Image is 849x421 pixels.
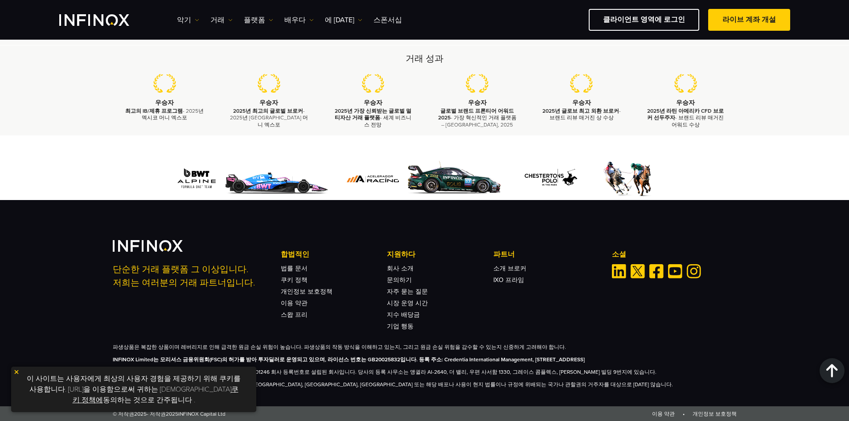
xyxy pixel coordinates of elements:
font: 거래 성과 [406,53,443,64]
a: INFINOX 로고 [59,14,150,26]
a: 기업 행동 [387,322,414,330]
font: 2025년 글로브 최고 외환 브로커 [542,108,619,114]
a: 지수 배당금 [387,311,420,318]
font: 동의하는 것으로 간주됩니다 . [103,396,195,405]
font: - 2025년 [GEOGRAPHIC_DATA] 머니 엑스포 [230,108,308,127]
a: 인스타그램 [687,264,701,278]
a: 개인정보 보호정책 [693,410,737,417]
a: 법률 문서 [281,264,308,272]
font: 파생상품은 복잡한 상품이며 레버리지로 인해 급격한 원금 손실 위험이 높습니다. 파생상품의 작동 방식을 이해하고 있는지, 그리고 원금 손실 위험을 감수할 수 있는지 신중하게 고... [113,343,566,350]
a: IXO 프라임 [493,276,524,283]
font: 이 사이트의 정보는 아프가니스탄, [GEOGRAPHIC_DATA], [GEOGRAPHIC_DATA], [GEOGRAPHIC_DATA], [GEOGRAPHIC_DATA] 또는 ... [113,381,673,387]
font: 우승자 [259,99,278,106]
font: - 브랜드 리뷰 매거진 어워드 수상 [672,114,724,127]
font: 2025년 가장 신뢰받는 글로벌 멀티자산 거래 플랫폼 [335,108,411,121]
font: - 2025년 멕시코 머니 엑스포 [142,108,204,121]
a: 유튜브 [668,264,682,278]
font: 우승자 [468,99,487,106]
font: 저희는 여러분의 거래 파트너입니다. [113,277,255,288]
a: 쿠키 정책 [281,276,308,283]
font: © 저작권 [113,410,134,417]
font: 우승자 [676,99,695,106]
font: 플랫폼 [244,16,265,25]
font: - 가장 혁신적인 거래 플랫폼 – [GEOGRAPHIC_DATA], 2025 [441,114,517,127]
font: INFINOX Global Limited(INFINOX로 영업)는 앵귈라에 A000001246 회사 등록번호로 설립된 회사입니다. 당사의 등록 사무소는 앵귈라 AI-2640,... [113,368,656,375]
a: 페이스북 [649,264,664,278]
a: 회사 소개 [387,264,414,272]
font: 이 사이트는 사용자에게 최상의 사용자 경험을 제공하기 위해 쿠키를 사용합니다. [URL]을 이용함으로써 귀하는 [DEMOGRAPHIC_DATA] [27,374,241,394]
a: 자주 묻는 질문 [387,287,428,295]
font: - 저작권 [147,410,166,417]
font: 우승자 [364,99,382,106]
a: 플랫폼 [244,15,273,25]
font: 소셜 [612,249,626,258]
a: 개인정보 보호정책 [281,287,332,295]
font: • [683,410,685,417]
font: 에 [DATE] [325,16,354,25]
a: 시장 운영 시간 [387,299,428,307]
font: 우승자 [572,99,591,106]
font: 최고의 IB/제휴 프로그램 [125,108,183,114]
a: 링크드인 [612,264,626,278]
a: 이용 약관 [281,299,308,307]
a: 문의하기 [387,276,412,283]
font: 우승자 [155,99,174,106]
a: 배우다 [284,15,314,25]
a: 클라이언트 영역에 로그인 [589,9,699,31]
font: 2025년 라틴 아메리카 CFD 브로커 선두주자 [647,108,724,121]
font: 거래 [210,16,225,25]
font: 2025 [134,410,147,417]
font: 합법적인 [281,249,309,258]
font: 지원하다 [387,249,415,258]
font: 라이브 계좌 개설 [722,15,776,24]
font: - 브랜드 리뷰 매거진 상 수상 [550,108,621,121]
font: 클라이언트 영역에 로그인 [603,15,685,24]
img: 노란색 닫기 아이콘 [13,369,20,375]
a: 악기 [177,15,199,25]
font: 스폰서십 [373,16,402,25]
a: 소개 브로커 [493,264,526,272]
font: INFINOX Limited는 모리셔스 금융위원회(FSC)의 허가를 받아 투자딜러로 운영되고 있으며, 라이선스 번호는 GB20025832입니다. 등록 주소: Credentia... [113,356,585,362]
font: 2025 [166,410,178,417]
a: 스폰서십 [373,15,402,25]
font: 배우다 [284,16,306,25]
font: 악기 [177,16,191,25]
a: 거래 [210,15,233,25]
a: 에 [DATE] [325,15,362,25]
font: 글로벌 브랜드 프론티어 어워드 2025 [438,108,514,121]
font: 단순한 거래 플랫폼 그 이상입니다. [113,264,248,274]
a: 스왑 프리 [281,311,308,318]
a: 라이브 계좌 개설 [708,9,790,31]
a: 지저귀다 [631,264,645,278]
font: - 세계 비즈니스 전망 [364,114,411,127]
font: 파트너 [493,249,515,258]
font: INFINOX Capital Ltd [178,410,226,417]
a: 이용 약관 [652,410,675,417]
font: 2025년 최고의 글로벌 브로커 [233,108,303,114]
